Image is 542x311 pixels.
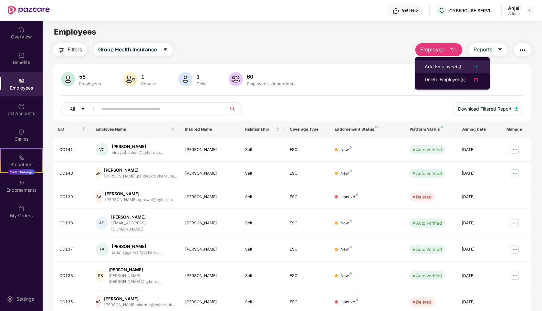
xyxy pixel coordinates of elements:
[178,72,193,86] img: svg+xml;base64,PHN2ZyB4bWxucz0iaHR0cDovL3d3dy53My5vcmcvMjAwMC9zdmciIHhtbG5zOnhsaW5rPSJodHRwOi8vd3...
[290,299,324,305] div: ESC
[519,46,526,54] img: svg+xml;base64,PHN2ZyB4bWxucz0iaHR0cDovL3d3dy53My5vcmcvMjAwMC9zdmciIHdpZHRoPSIyNCIgaGVpZ2h0PSIyNC...
[425,63,461,71] div: Add Employee(s)
[81,107,85,112] span: caret-down
[462,147,496,153] div: [DATE]
[420,46,444,54] span: Employee
[59,194,85,200] div: CC139
[416,273,442,279] div: Auto Verified
[450,46,457,54] img: svg+xml;base64,PHN2ZyB4bWxucz0iaHR0cDovL3d3dy53My5vcmcvMjAwMC9zdmciIHhtbG5zOnhsaW5rPSJodHRwOi8vd3...
[96,190,102,203] div: SA
[180,121,240,138] th: Insured Name
[195,81,208,86] div: Child
[185,299,235,305] div: [PERSON_NAME]
[416,194,432,200] div: Deleted
[59,246,85,252] div: CC137
[497,47,503,53] span: caret-down
[290,147,324,153] div: ESC
[195,73,208,80] div: 1
[18,154,25,161] img: svg+xml;base64,PHN2ZyB4bWxucz0iaHR0cDovL3d3dy53My5vcmcvMjAwMC9zdmciIHdpZHRoPSIyMSIgaGVpZ2h0PSIyMC...
[112,243,162,250] div: [PERSON_NAME]
[112,250,162,256] div: tarun.aggarwal@cybercu...
[245,273,280,279] div: Self
[93,43,173,56] button: Group Health Insurancecaret-down
[349,272,352,275] img: svg+xml;base64,PHN2ZyB4bWxucz0iaHR0cDovL3d3dy53My5vcmcvMjAwMC9zdmciIHdpZHRoPSI4IiBoZWlnaHQ9IjgiIH...
[290,220,324,226] div: ESC
[508,11,521,16] div: Admin
[53,121,90,138] th: EID
[245,81,297,86] div: Employees+dependents
[59,299,85,305] div: CC135
[340,246,352,252] div: New
[185,194,235,200] div: [PERSON_NAME]
[528,8,533,13] img: svg+xml;base64,PHN2ZyBpZD0iRHJvcGRvd24tMzJ4MzIiIHhtbG5zPSJodHRwOi8vd3d3LnczLm9yZy8yMDAwL3N2ZyIgd2...
[290,194,324,200] div: ESC
[290,170,324,177] div: ESC
[240,121,285,138] th: Relationship
[290,273,324,279] div: ESC
[469,43,507,56] button: Reportscaret-down
[510,168,520,178] img: manageButton
[245,246,280,252] div: Self
[18,78,25,84] img: svg+xml;base64,PHN2ZyBpZD0iRW1wbG95ZWVzIiB4bWxucz0iaHR0cDovL3d3dy53My5vcmcvMjAwMC9zdmciIHdpZHRoPS...
[458,105,512,113] span: Download Filtered Report
[340,194,358,200] div: Inactive
[226,106,239,112] span: search
[441,126,443,128] img: svg+xml;base64,PHN2ZyB4bWxucz0iaHR0cDovL3d3dy53My5vcmcvMjAwMC9zdmciIHdpZHRoPSI4IiBoZWlnaHQ9IjgiIH...
[515,107,518,111] img: svg+xml;base64,PHN2ZyB4bWxucz0iaHR0cDovL3d3dy53My5vcmcvMjAwMC9zdmciIHhtbG5zOnhsaW5rPSJodHRwOi8vd3...
[229,72,243,86] img: svg+xml;base64,PHN2ZyB4bWxucz0iaHR0cDovL3d3dy53My5vcmcvMjAwMC9zdmciIHhtbG5zOnhsaW5rPSJodHRwOi8vd3...
[416,170,442,177] div: Auto Verified
[340,147,352,153] div: New
[68,46,82,54] span: Filters
[245,220,280,226] div: Self
[90,121,180,138] th: Employee Name
[111,220,175,232] div: [EMAIL_ADDRESS][DOMAIN_NAME]
[416,299,432,305] div: Deleted
[185,220,235,226] div: [PERSON_NAME]
[462,194,496,200] div: [DATE]
[105,197,175,203] div: [PERSON_NAME].agrawal@cybercu...
[1,161,42,168] div: Stepathon
[356,193,358,196] img: svg+xml;base64,PHN2ZyB4bWxucz0iaHR0cDovL3d3dy53My5vcmcvMjAwMC9zdmciIHdpZHRoPSI4IiBoZWlnaHQ9IjgiIH...
[123,72,137,86] img: svg+xml;base64,PHN2ZyB4bWxucz0iaHR0cDovL3d3dy53My5vcmcvMjAwMC9zdmciIHhtbG5zOnhsaW5rPSJodHRwOi8vd3...
[393,8,399,14] img: svg+xml;base64,PHN2ZyBpZD0iSGVscC0zMngzMiIgeG1sbnM9Imh0dHA6Ly93d3cudzMub3JnLzIwMDAvc3ZnIiB3aWR0aD...
[510,145,520,155] img: manageButton
[415,43,462,56] button: Employee
[18,129,25,135] img: svg+xml;base64,PHN2ZyBpZD0iQ2xhaW0iIHhtbG5zPSJodHRwOi8vd3d3LnczLm9yZy8yMDAwL3N2ZyIgd2lkdGg9IjIwIi...
[501,121,531,138] th: Manage
[78,73,102,80] div: 58
[78,81,102,86] div: Employees
[340,273,352,279] div: New
[226,102,242,115] button: search
[112,144,163,150] div: [PERSON_NAME]
[462,299,496,305] div: [DATE]
[349,220,352,222] img: svg+xml;base64,PHN2ZyB4bWxucz0iaHR0cDovL3d3dy53My5vcmcvMjAwMC9zdmciIHdpZHRoPSI4IiBoZWlnaHQ9IjgiIH...
[105,191,175,197] div: [PERSON_NAME]
[163,47,168,53] span: caret-down
[96,167,101,180] div: SP
[185,170,235,177] div: [PERSON_NAME]
[98,46,157,54] span: Group Health Insurance
[462,220,496,226] div: [DATE]
[54,27,96,37] span: Employees
[416,246,442,252] div: Auto Verified
[245,73,297,80] div: 60
[510,244,520,255] img: manageButton
[104,302,175,308] div: [PERSON_NAME].sharma@cybercub...
[15,296,36,302] div: Settings
[245,170,280,177] div: Self
[96,143,109,156] div: VC
[349,246,352,248] img: svg+xml;base64,PHN2ZyB4bWxucz0iaHR0cDovL3d3dy53My5vcmcvMjAwMC9zdmciIHdpZHRoPSI4IiBoZWlnaHQ9IjgiIH...
[290,246,324,252] div: ESC
[18,103,25,110] img: svg+xml;base64,PHN2ZyBpZD0iQ0RfQWNjb3VudHMiIGRhdGEtbmFtZT0iQ0QgQWNjb3VudHMiIHhtbG5zPSJodHRwOi8vd3...
[58,46,66,54] img: svg+xml;base64,PHN2ZyB4bWxucz0iaHR0cDovL3d3dy53My5vcmcvMjAwMC9zdmciIHdpZHRoPSIyNCIgaGVpZ2h0PSIyNC...
[112,150,163,156] div: vinay.chauhan@cybercub...
[18,52,25,59] img: svg+xml;base64,PHN2ZyBpZD0iQmVuZWZpdHMiIHhtbG5zPSJodHRwOi8vd3d3LnczLm9yZy8yMDAwL3N2ZyIgd2lkdGg9Ij...
[8,6,50,15] img: New Pazcare Logo
[416,220,442,226] div: Auto Verified
[474,46,492,54] span: Reports
[185,147,235,153] div: [PERSON_NAME]
[96,243,109,256] div: TA
[59,147,85,153] div: CC141
[375,126,378,128] img: svg+xml;base64,PHN2ZyB4bWxucz0iaHR0cDovL3d3dy53My5vcmcvMjAwMC9zdmciIHdpZHRoPSI4IiBoZWlnaHQ9IjgiIH...
[61,72,75,86] img: svg+xml;base64,PHN2ZyB4bWxucz0iaHR0cDovL3d3dy53My5vcmcvMjAwMC9zdmciIHhtbG5zOnhsaW5rPSJodHRwOi8vd3...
